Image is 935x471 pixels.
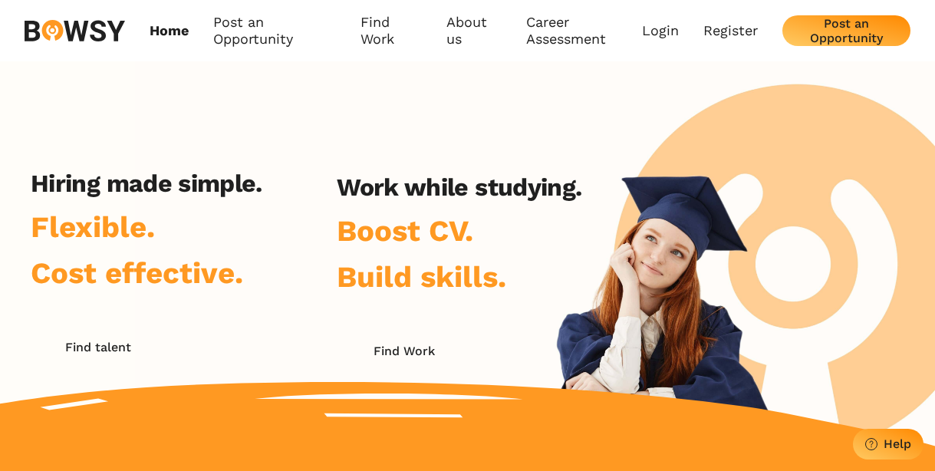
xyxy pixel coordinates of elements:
h2: Hiring made simple. [31,169,262,198]
div: Find Work [374,344,435,358]
div: Help [884,436,911,451]
button: Find Work [337,336,471,367]
a: Career Assessment [526,14,641,48]
a: Register [703,22,758,39]
h2: Work while studying. [337,173,581,202]
a: Login [642,22,679,39]
span: Flexible. [31,209,155,244]
div: Post an Opportunity [795,16,898,45]
button: Find talent [31,332,165,363]
div: Find talent [65,340,131,354]
button: Post an Opportunity [782,15,910,46]
img: svg%3e [25,20,125,41]
span: Cost effective. [31,255,243,290]
button: Help [853,429,923,459]
span: Build skills. [337,259,506,294]
a: Home [150,14,189,48]
span: Boost CV. [337,213,473,248]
